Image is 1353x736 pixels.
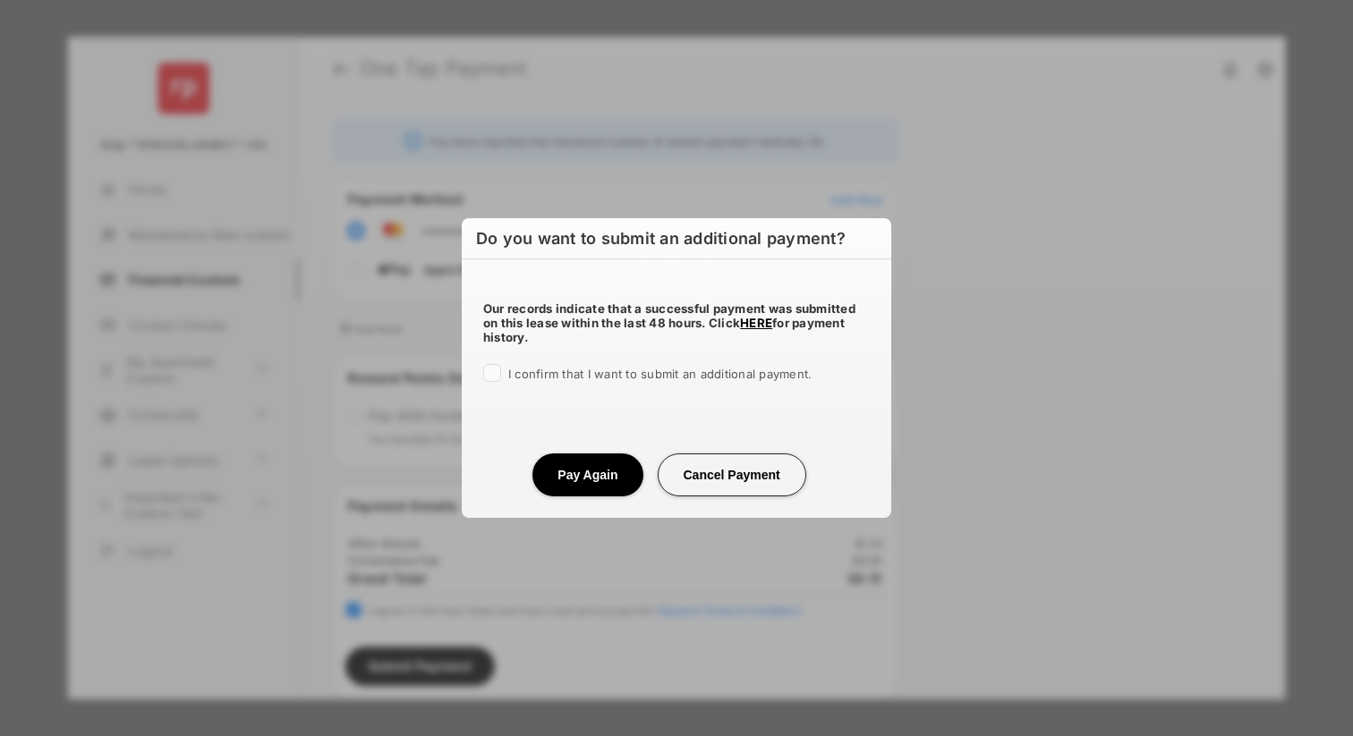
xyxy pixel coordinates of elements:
h5: Our records indicate that a successful payment was submitted on this lease within the last 48 hou... [483,301,870,344]
button: Cancel Payment [658,453,806,496]
span: I confirm that I want to submit an additional payment. [508,367,812,381]
button: Pay Again [532,453,642,496]
h6: Do you want to submit an additional payment? [462,218,891,259]
a: HERE [740,316,772,330]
